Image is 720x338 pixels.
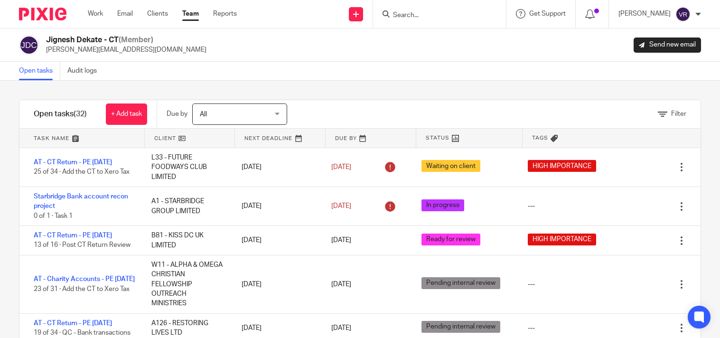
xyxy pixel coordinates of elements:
[528,323,535,333] div: ---
[88,9,103,19] a: Work
[19,35,39,55] img: svg%3E
[331,237,351,244] span: [DATE]
[528,234,596,245] span: HIGH IMPORTANCE
[426,134,449,142] span: Status
[532,134,548,142] span: Tags
[147,9,168,19] a: Clients
[34,232,112,239] a: AT - CT Return - PE [DATE]
[200,111,207,118] span: All
[142,226,232,255] div: B81 - KISS DC UK LIMITED
[421,277,500,289] span: Pending internal review
[421,321,500,333] span: Pending internal review
[34,320,112,327] a: AT - CT Return - PE [DATE]
[213,9,237,19] a: Reports
[421,199,464,211] span: In progress
[232,319,322,338] div: [DATE]
[19,8,66,20] img: Pixie
[528,201,535,211] div: ---
[331,164,351,170] span: [DATE]
[421,160,480,172] span: Waiting on client
[46,35,206,45] h2: Jignesh Dekate - CT
[232,197,322,216] div: [DATE]
[232,158,322,177] div: [DATE]
[117,9,133,19] a: Email
[675,7,691,22] img: svg%3E
[34,276,135,282] a: AT - Charity Accounts - PE [DATE]
[67,62,104,80] a: Audit logs
[46,45,206,55] p: [PERSON_NAME][EMAIL_ADDRESS][DOMAIN_NAME]
[34,193,128,209] a: Starbridge Bank account recon project
[106,103,147,125] a: + Add task
[142,148,232,187] div: L33 - FUTURE FOODWAYS CLUB LIMITED
[119,36,153,44] span: (Member)
[421,234,480,245] span: Ready for review
[331,325,351,331] span: [DATE]
[19,62,60,80] a: Open tasks
[142,192,232,221] div: A1 - STARBRIDGE GROUP LIMITED
[528,280,535,289] div: ---
[618,9,671,19] p: [PERSON_NAME]
[182,9,199,19] a: Team
[34,109,87,119] h1: Open tasks
[74,110,87,118] span: (32)
[634,38,701,53] a: Send new email
[392,11,477,20] input: Search
[34,286,130,292] span: 23 of 31 · Add the CT to Xero Tax
[34,329,131,336] span: 19 of 34 · QC - Bank transactions
[142,255,232,313] div: W11 - ALPHA & OMEGA CHRISTIAN FELLOWSHIP OUTREACH MINISTRIES
[34,159,112,166] a: AT - CT Return - PE [DATE]
[671,111,686,117] span: Filter
[232,275,322,294] div: [DATE]
[34,213,73,219] span: 0 of 1 · Task 1
[331,281,351,288] span: [DATE]
[34,242,131,249] span: 13 of 16 · Post CT Return Review
[529,10,566,17] span: Get Support
[331,203,351,209] span: [DATE]
[528,160,596,172] span: HIGH IMPORTANCE
[167,109,187,119] p: Due by
[232,231,322,250] div: [DATE]
[34,169,130,176] span: 25 of 34 · Add the CT to Xero Tax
